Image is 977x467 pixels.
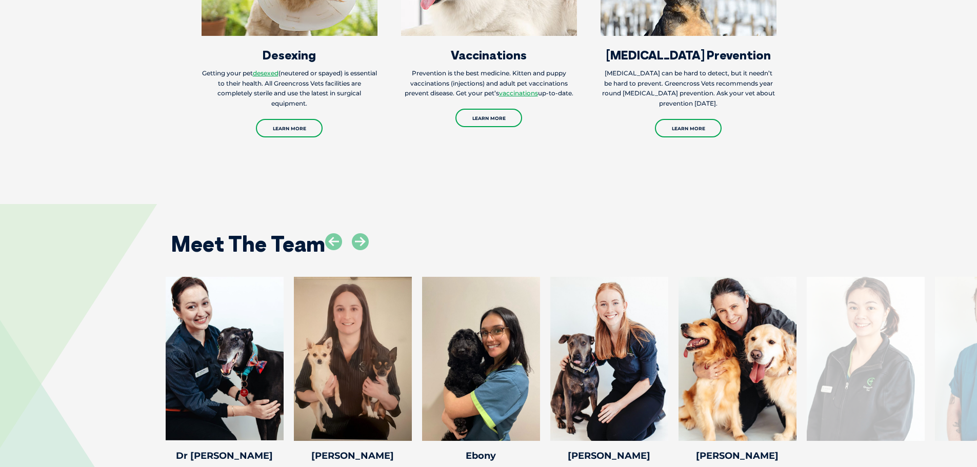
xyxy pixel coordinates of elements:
a: vaccinations [499,89,538,97]
h4: [PERSON_NAME] [294,451,412,460]
h3: [MEDICAL_DATA] Prevention [601,49,776,61]
p: Getting your pet (neutered or spayed) is essential to their health. All Greencross Vets facilitie... [202,68,377,109]
h3: Vaccinations [401,49,577,61]
h4: Dr [PERSON_NAME] [166,451,284,460]
a: desexed [253,69,278,77]
h4: Ebony [422,451,540,460]
p: [MEDICAL_DATA] can be hard to detect, but it needn’t be hard to prevent. Greencross Vets recommen... [601,68,776,109]
h4: [PERSON_NAME] [679,451,796,460]
a: Learn More [655,119,722,137]
a: Learn More [256,119,323,137]
h2: Meet The Team [171,233,325,255]
p: Prevention is the best medicine. Kitten and puppy vaccinations (injections) and adult pet vaccina... [401,68,577,99]
h3: Desexing [202,49,377,61]
a: Learn More [455,109,522,127]
h4: [PERSON_NAME] [550,451,668,460]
